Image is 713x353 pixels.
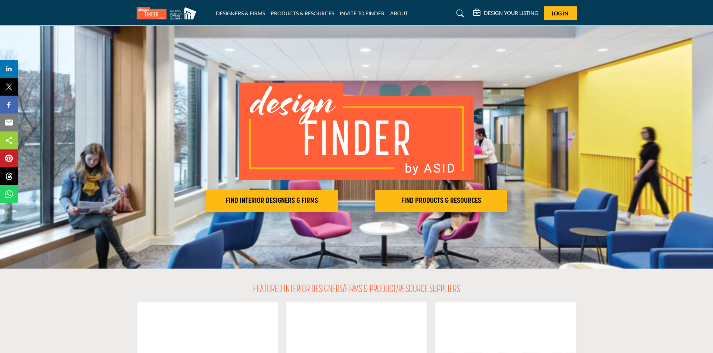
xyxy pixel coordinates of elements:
[208,196,336,205] h2: FIND INTERIOR DESIGNERS & FIRMS
[216,10,265,16] a: DESIGNERS & FIRMS
[271,10,334,16] a: PRODUCTS & RESOURCES
[484,10,538,16] h5: DESIGN YOUR LISTING
[473,9,538,18] div: DESIGN YOUR LISTING
[377,196,505,205] h2: FIND PRODUCTS & RESOURCES
[552,10,569,16] span: Log In
[137,7,200,19] img: Site Logo
[449,7,469,19] a: Search
[239,83,474,180] img: image
[375,190,507,212] button: FIND PRODUCTS & RESOURCES
[340,10,384,16] a: INVITE TO FINDER
[390,10,408,16] a: ABOUT
[253,284,460,296] h2: FEATURED INTERIOR DESIGNERS/FIRMS & PRODUCT/RESOURCE SUPPLIERS
[206,190,338,212] button: FIND INTERIOR DESIGNERS & FIRMS
[544,6,577,20] button: Log In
